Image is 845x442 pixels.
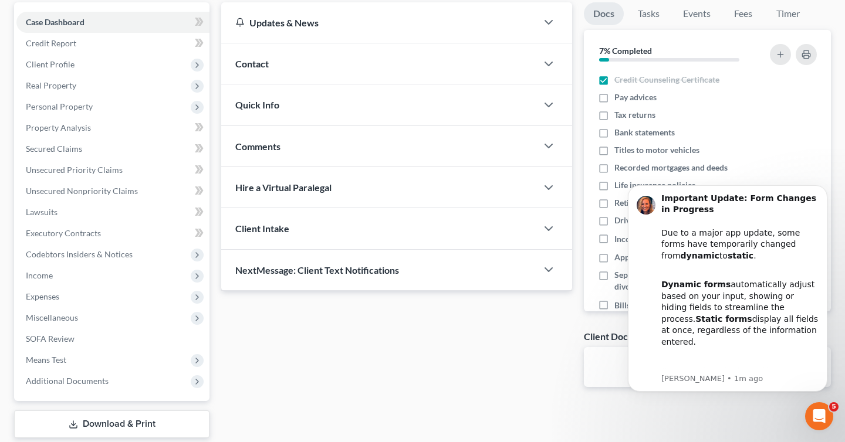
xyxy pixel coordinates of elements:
[805,402,833,430] iframe: Intercom live chat
[235,223,289,234] span: Client Intake
[26,207,58,217] span: Lawsuits
[235,99,279,110] span: Quick Info
[235,58,269,69] span: Contact
[26,17,84,27] span: Case Dashboard
[584,330,659,342] div: Client Documents
[767,2,809,25] a: Timer
[26,101,93,111] span: Personal Property
[674,2,720,25] a: Events
[614,127,675,138] span: Bank statements
[26,249,133,259] span: Codebtors Insiders & Notices
[14,410,209,438] a: Download & Print
[614,91,657,103] span: Pay advices
[16,223,209,244] a: Executory Contracts
[16,202,209,223] a: Lawsuits
[628,2,669,25] a: Tasks
[610,168,845,410] iframe: Intercom notifications message
[51,206,208,216] p: Message from Kelly, sent 1m ago
[16,328,209,349] a: SOFA Review
[26,38,76,48] span: Credit Report
[235,16,523,29] div: Updates & News
[16,159,209,181] a: Unsecured Priority Claims
[26,186,138,196] span: Unsecured Nonpriority Claims
[599,46,652,56] strong: 7% Completed
[16,181,209,202] a: Unsecured Nonpriority Claims
[26,228,101,238] span: Executory Contracts
[26,123,91,132] span: Property Analysis
[235,264,399,276] span: NextMessage: Client Text Notifications
[26,270,53,280] span: Income
[26,291,59,301] span: Expenses
[26,334,75,344] span: SOFA Review
[614,162,728,174] span: Recorded mortgages and deeds
[829,402,839,412] span: 5
[614,144,699,156] span: Titles to motor vehicles
[16,33,209,54] a: Credit Report
[26,80,76,90] span: Real Property
[725,2,762,25] a: Fees
[26,144,82,154] span: Secured Claims
[593,356,822,368] p: No client documents yet.
[16,117,209,138] a: Property Analysis
[26,165,123,175] span: Unsecured Priority Claims
[16,138,209,159] a: Secured Claims
[614,109,655,121] span: Tax returns
[235,141,280,152] span: Comments
[26,355,66,365] span: Means Test
[235,182,332,193] span: Hire a Virtual Paralegal
[26,376,109,386] span: Additional Documents
[614,74,719,86] span: Credit Counseling Certificate
[26,59,75,69] span: Client Profile
[51,186,208,278] div: Our team is actively working to re-integrate dynamic functionality and expects to have it restore...
[584,2,624,25] a: Docs
[26,312,78,322] span: Miscellaneous
[16,12,209,33] a: Case Dashboard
